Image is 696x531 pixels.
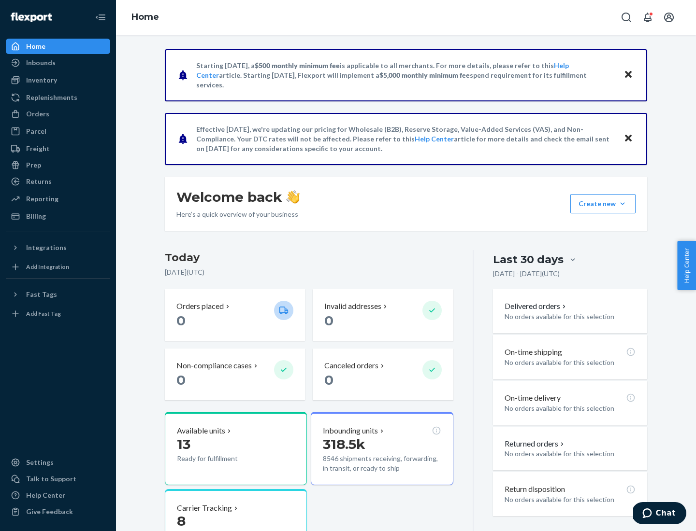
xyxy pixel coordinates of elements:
p: [DATE] - [DATE] ( UTC ) [493,269,560,279]
button: Open Search Box [617,8,636,27]
p: Carrier Tracking [177,503,232,514]
p: No orders available for this selection [505,312,636,321]
button: Create new [570,194,636,213]
a: Help Center [415,135,454,143]
h1: Welcome back [176,188,300,206]
img: Flexport logo [11,13,52,22]
span: $500 monthly minimum fee [255,61,340,70]
div: Add Integration [26,263,69,271]
a: Returns [6,174,110,189]
div: Inventory [26,75,57,85]
button: Close [622,132,635,146]
iframe: Opens a widget where you can chat to one of our agents [633,502,686,526]
div: Help Center [26,490,65,500]
a: Inbounds [6,55,110,70]
p: No orders available for this selection [505,358,636,367]
span: 0 [324,372,333,388]
span: $5,000 monthly minimum fee [379,71,470,79]
h3: Today [165,250,453,265]
button: Inbounding units318.5k8546 shipments receiving, forwarding, in transit, or ready to ship [311,412,453,485]
div: Add Fast Tag [26,309,61,318]
a: Home [6,39,110,54]
div: Fast Tags [26,290,57,299]
span: 8 [177,513,186,529]
a: Parcel [6,124,110,139]
a: Prep [6,157,110,173]
div: Replenishments [26,93,77,102]
p: Here’s a quick overview of your business [176,210,300,219]
button: Close [622,68,635,82]
img: hand-wave emoji [286,190,300,204]
span: 0 [176,372,186,388]
button: Integrations [6,240,110,255]
div: Give Feedback [26,507,73,517]
p: No orders available for this selection [505,449,636,459]
span: 0 [324,312,333,329]
button: Returned orders [505,438,566,449]
div: Integrations [26,243,67,252]
p: Orders placed [176,301,224,312]
p: 8546 shipments receiving, forwarding, in transit, or ready to ship [323,454,441,473]
div: Orders [26,109,49,119]
p: On-time shipping [505,347,562,358]
p: Ready for fulfillment [177,454,266,463]
div: Last 30 days [493,252,564,267]
span: 0 [176,312,186,329]
button: Open notifications [638,8,657,27]
a: Settings [6,455,110,470]
ol: breadcrumbs [124,3,167,31]
button: Close Navigation [91,8,110,27]
a: Help Center [6,488,110,503]
button: Available units13Ready for fulfillment [165,412,307,485]
button: Help Center [677,241,696,290]
div: Reporting [26,194,58,204]
button: Orders placed 0 [165,289,305,341]
button: Non-compliance cases 0 [165,349,305,400]
span: 318.5k [323,436,365,452]
button: Delivered orders [505,301,568,312]
p: Return disposition [505,484,565,495]
a: Add Fast Tag [6,306,110,321]
a: Replenishments [6,90,110,105]
a: Add Integration [6,259,110,275]
div: Billing [26,211,46,221]
p: No orders available for this selection [505,404,636,413]
div: Freight [26,144,50,154]
button: Fast Tags [6,287,110,302]
a: Billing [6,209,110,224]
p: Effective [DATE], we're updating our pricing for Wholesale (B2B), Reserve Storage, Value-Added Se... [196,125,614,154]
a: Home [131,12,159,22]
p: On-time delivery [505,392,561,404]
p: Invalid addresses [324,301,381,312]
p: Canceled orders [324,360,378,371]
div: Parcel [26,126,46,136]
div: Returns [26,177,52,186]
p: Available units [177,425,225,436]
div: Settings [26,458,54,467]
a: Reporting [6,191,110,207]
p: Non-compliance cases [176,360,252,371]
p: Starting [DATE], a is applicable to all merchants. For more details, please refer to this article... [196,61,614,90]
div: Home [26,42,45,51]
a: Orders [6,106,110,122]
p: [DATE] ( UTC ) [165,267,453,277]
button: Give Feedback [6,504,110,519]
button: Canceled orders 0 [313,349,453,400]
button: Talk to Support [6,471,110,487]
div: Prep [26,160,41,170]
button: Open account menu [659,8,679,27]
div: Talk to Support [26,474,76,484]
button: Invalid addresses 0 [313,289,453,341]
p: No orders available for this selection [505,495,636,504]
a: Freight [6,141,110,156]
a: Inventory [6,72,110,88]
p: Inbounding units [323,425,378,436]
div: Inbounds [26,58,56,68]
span: 13 [177,436,190,452]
